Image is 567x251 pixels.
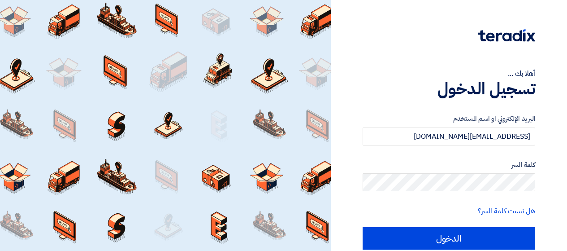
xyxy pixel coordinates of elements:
h1: تسجيل الدخول [363,79,535,99]
input: الدخول [363,227,535,250]
label: البريد الإلكتروني او اسم المستخدم [363,114,535,124]
a: هل نسيت كلمة السر؟ [478,206,535,216]
label: كلمة السر [363,160,535,170]
input: أدخل بريد العمل الإلكتروني او اسم المستخدم الخاص بك ... [363,128,535,145]
div: أهلا بك ... [363,68,535,79]
img: Teradix logo [478,29,535,42]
